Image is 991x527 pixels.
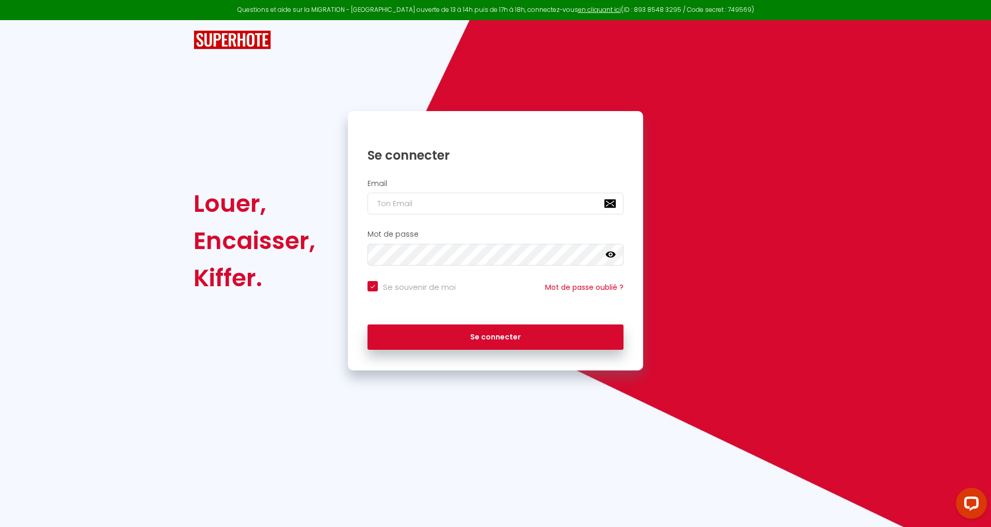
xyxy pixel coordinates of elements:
[194,30,271,50] img: SuperHote logo
[367,324,624,350] button: Se connecter
[545,282,624,292] a: Mot de passe oublié ?
[367,179,624,188] h2: Email
[194,185,315,222] div: Louer,
[948,484,991,527] iframe: LiveChat chat widget
[367,230,624,239] h2: Mot de passe
[194,259,315,297] div: Kiffer.
[367,147,624,163] h1: Se connecter
[578,5,621,14] a: en cliquant ici
[367,193,624,214] input: Ton Email
[194,222,315,259] div: Encaisser,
